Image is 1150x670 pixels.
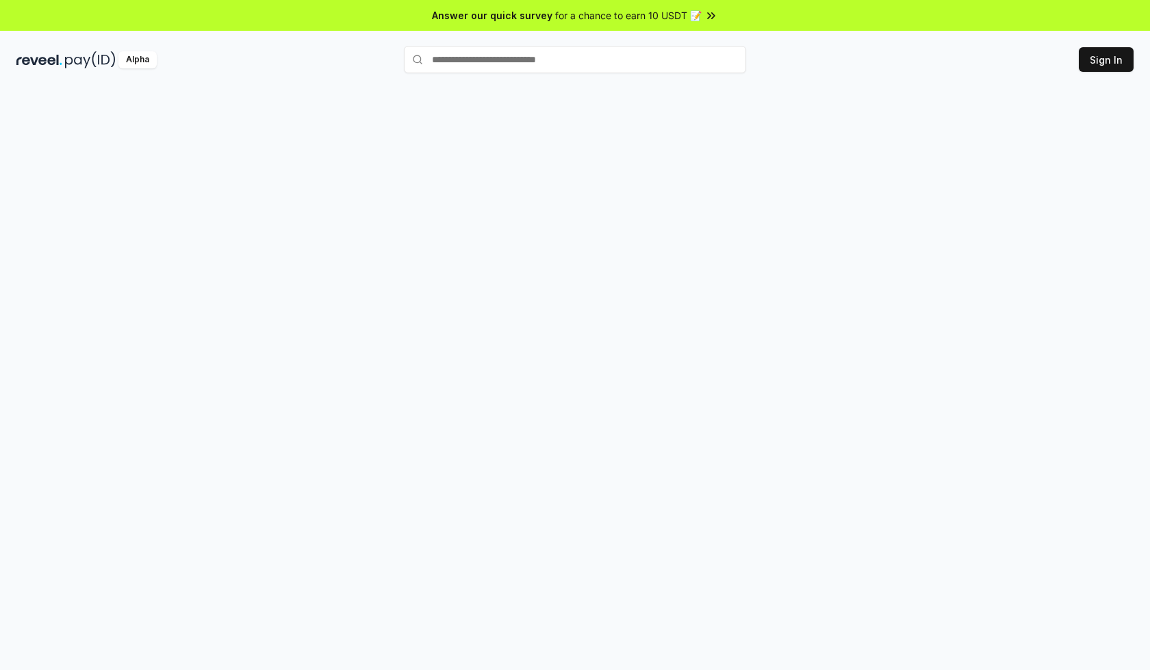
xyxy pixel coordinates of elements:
[118,51,157,68] div: Alpha
[432,8,552,23] span: Answer our quick survey
[555,8,702,23] span: for a chance to earn 10 USDT 📝
[65,51,116,68] img: pay_id
[1079,47,1134,72] button: Sign In
[16,51,62,68] img: reveel_dark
